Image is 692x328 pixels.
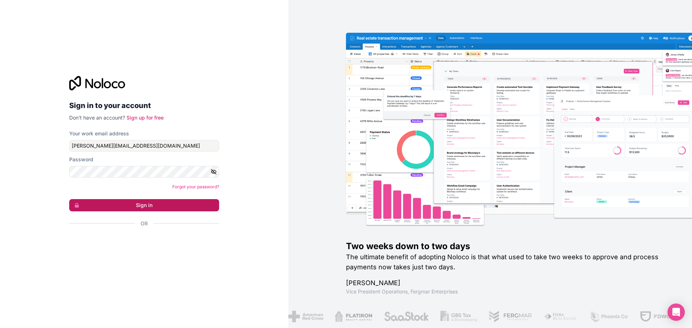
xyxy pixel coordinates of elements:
img: /assets/american-red-cross-BAupjrZR.png [288,311,323,322]
a: Sign up for free [127,114,164,121]
span: Don't have an account? [69,114,125,121]
img: /assets/fiera-fwj2N5v4.png [544,311,577,322]
h2: Sign in to your account [69,99,219,112]
h1: [PERSON_NAME] [346,278,669,288]
img: /assets/fergmar-CudnrXN5.png [488,311,532,322]
img: /assets/flatiron-C8eUkumj.png [334,311,372,322]
iframe: Schaltfläche „Über Google anmelden“ [66,235,217,251]
div: Open Intercom Messenger [667,304,685,321]
span: Or [141,220,148,227]
label: Password [69,156,93,163]
a: Forgot your password? [172,184,219,189]
img: /assets/fdworks-Bi04fVtw.png [639,311,681,322]
h1: Vice President Operations , Fergmar Enterprises [346,288,669,295]
input: Email address [69,140,219,152]
input: Password [69,166,219,178]
img: /assets/saastock-C6Zbiodz.png [383,311,429,322]
button: Sign in [69,199,219,211]
img: /assets/phoenix-BREaitsQ.png [589,311,628,322]
img: /assets/gbstax-C-GtDUiK.png [440,311,477,322]
h1: Two weeks down to two days [346,241,669,252]
h2: The ultimate benefit of adopting Noloco is that what used to take two weeks to approve and proces... [346,252,669,272]
label: Your work email address [69,130,129,137]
